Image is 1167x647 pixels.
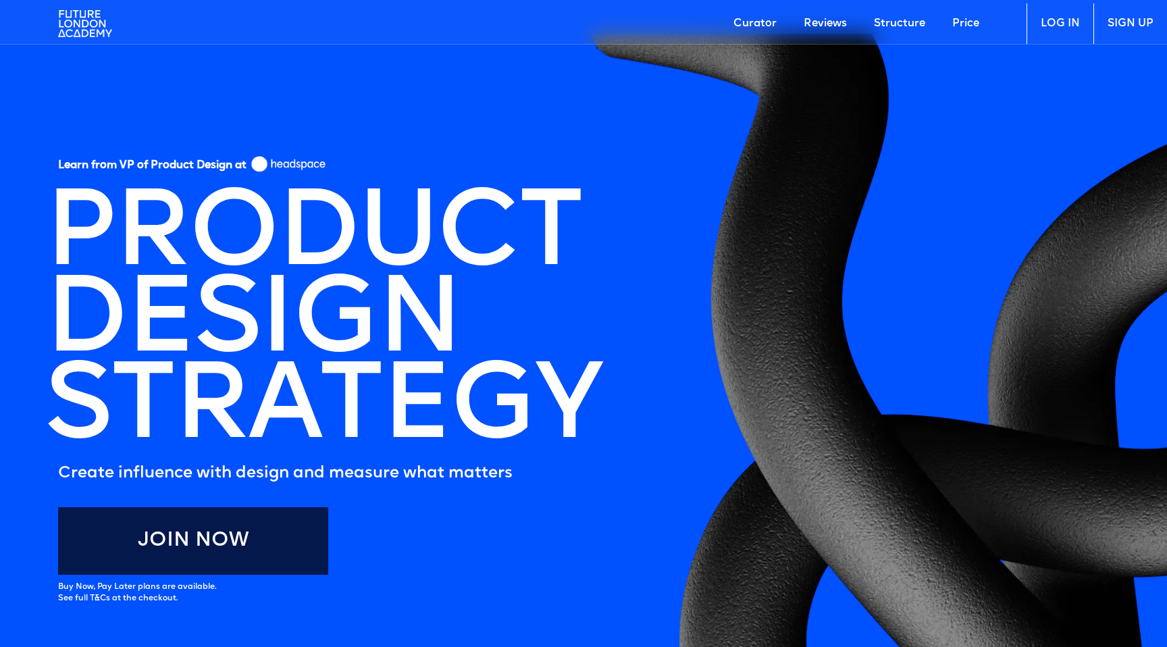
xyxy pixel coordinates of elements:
[58,581,216,604] div: Buy Now, Pay Later plans are available. See full T&Cs at the checkout.
[1093,3,1167,44] a: SIGN UP
[58,460,601,487] h5: Create influence with design and measure what matters
[58,507,328,575] a: Join Now
[720,3,790,44] a: Curator
[45,194,601,453] h1: PRODUCT DESIGN STRATEGY
[939,3,993,44] a: Price
[1027,3,1093,44] a: LOG IN
[860,3,939,44] a: Structure
[790,3,860,44] a: Reviews
[58,159,247,177] h5: Learn from VP of Product Design at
